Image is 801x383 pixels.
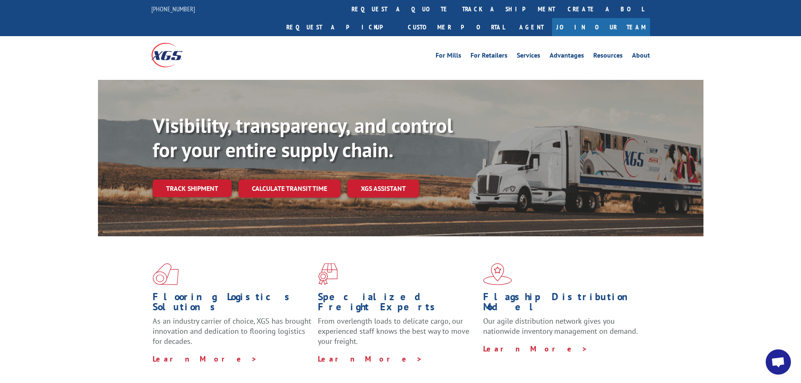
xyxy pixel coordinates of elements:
a: Track shipment [153,180,232,197]
a: Request a pickup [280,18,402,36]
a: For Mills [436,52,461,61]
a: Learn More > [318,354,423,364]
img: xgs-icon-flagship-distribution-model-red [483,263,512,285]
b: Visibility, transparency, and control for your entire supply chain. [153,112,453,163]
p: From overlength loads to delicate cargo, our experienced staff knows the best way to move your fr... [318,316,477,354]
a: About [632,52,650,61]
a: XGS ASSISTANT [347,180,419,198]
a: Agent [511,18,552,36]
img: xgs-icon-total-supply-chain-intelligence-red [153,263,179,285]
a: Resources [593,52,623,61]
div: Open chat [766,349,791,375]
a: Customer Portal [402,18,511,36]
a: Learn More > [483,344,588,354]
a: [PHONE_NUMBER] [151,5,195,13]
h1: Specialized Freight Experts [318,292,477,316]
img: xgs-icon-focused-on-flooring-red [318,263,338,285]
a: For Retailers [471,52,508,61]
h1: Flagship Distribution Model [483,292,642,316]
span: As an industry carrier of choice, XGS has brought innovation and dedication to flooring logistics... [153,316,311,346]
a: Learn More > [153,354,257,364]
a: Calculate transit time [238,180,341,198]
a: Services [517,52,540,61]
span: Our agile distribution network gives you nationwide inventory management on demand. [483,316,638,336]
a: Advantages [550,52,584,61]
h1: Flooring Logistics Solutions [153,292,312,316]
a: Join Our Team [552,18,650,36]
